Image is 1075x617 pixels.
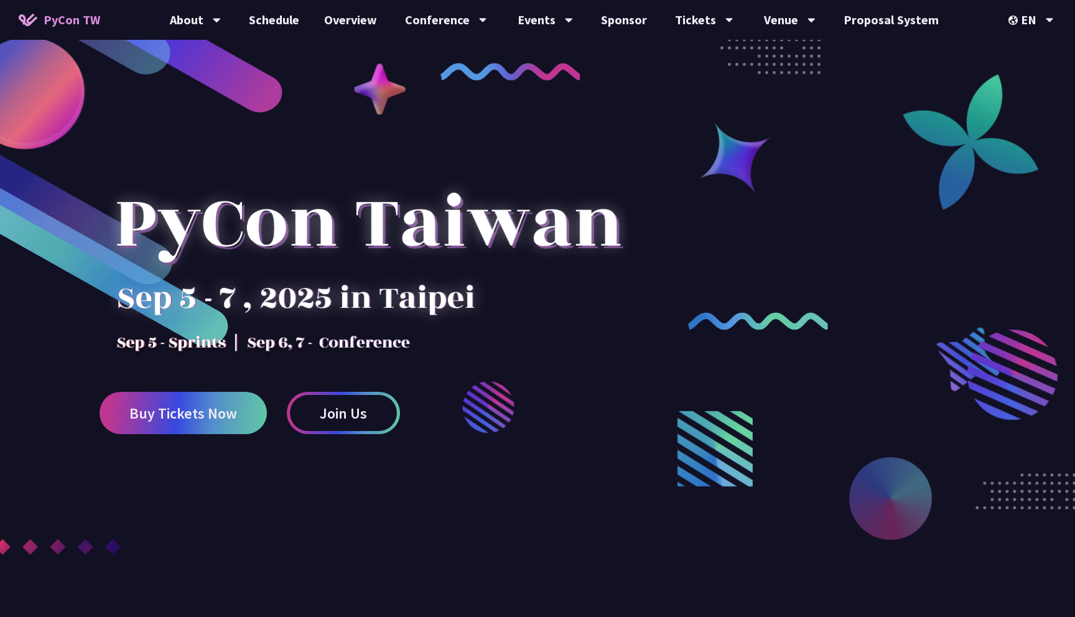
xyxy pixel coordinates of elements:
a: PyCon TW [6,4,113,35]
a: Join Us [287,392,400,434]
span: Buy Tickets Now [129,406,237,421]
span: PyCon TW [44,11,100,29]
img: Locale Icon [1008,16,1021,25]
span: Join Us [320,406,367,421]
a: Buy Tickets Now [100,392,267,434]
img: curly-2.e802c9f.png [688,312,828,330]
img: Home icon of PyCon TW 2025 [19,14,37,26]
img: curly-1.ebdbada.png [440,63,580,80]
